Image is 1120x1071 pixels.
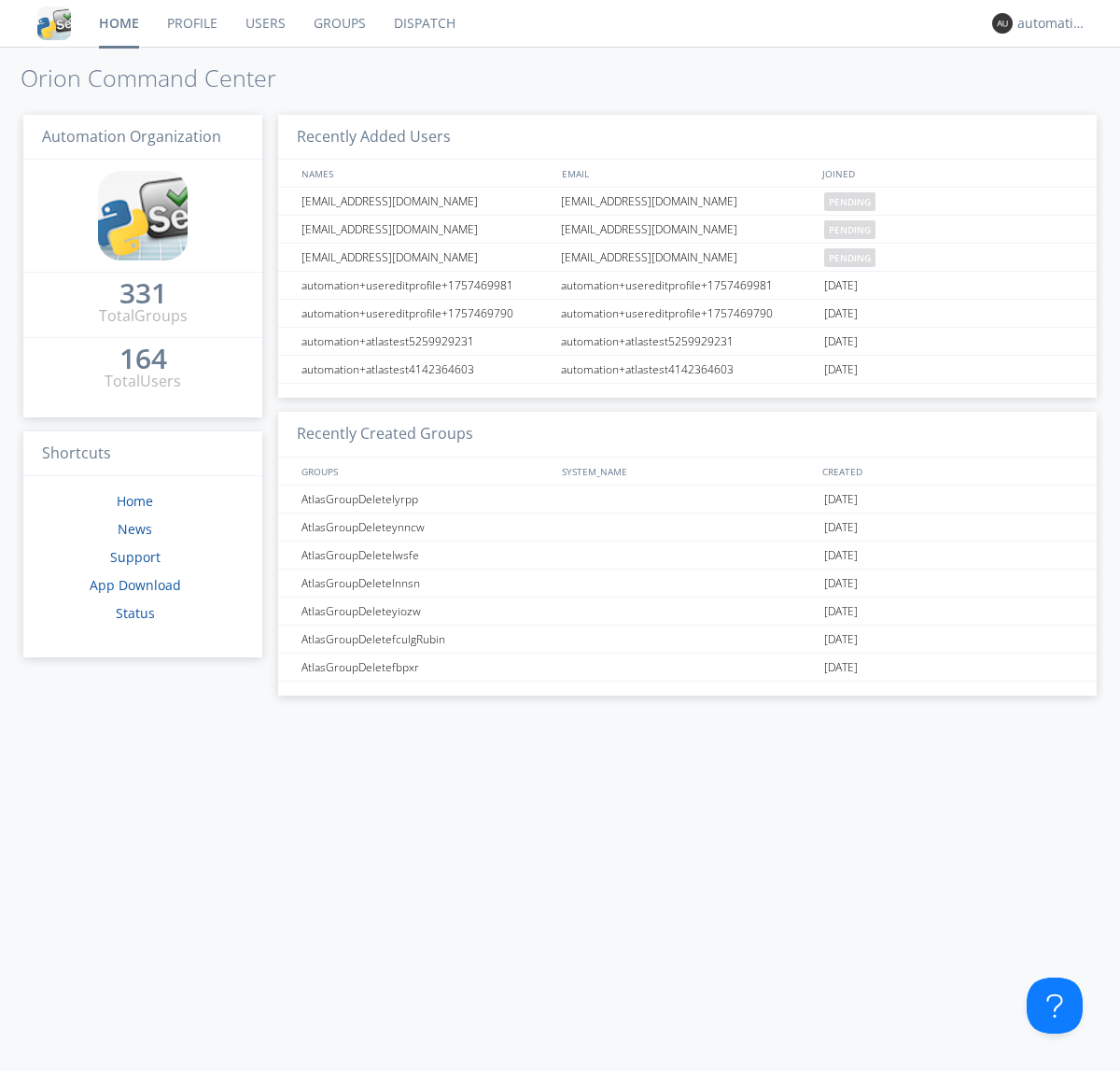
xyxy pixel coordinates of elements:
div: CREATED [818,458,1079,485]
div: AtlasGroupDeletefbpxr [297,654,555,681]
div: automation+usereditprofile+1757469981 [556,272,819,299]
a: AtlasGroupDeletelwsfe[DATE] [278,542,1097,570]
a: Support [110,548,161,566]
div: EMAIL [557,160,818,187]
span: pending [824,248,875,267]
div: AtlasGroupDeleteynncw [297,514,555,541]
span: [DATE] [824,486,858,514]
span: [DATE] [824,542,858,570]
span: [DATE] [824,570,858,598]
div: AtlasGroupDeletelwsfe [297,542,555,569]
span: [DATE] [824,356,858,384]
a: automation+usereditprofile+1757469981automation+usereditprofile+1757469981[DATE] [278,272,1097,300]
div: [EMAIL_ADDRESS][DOMAIN_NAME] [556,188,819,215]
h3: Shortcuts [23,431,262,477]
a: automation+atlastest4142364603automation+atlastest4142364603[DATE] [278,356,1097,384]
div: AtlasGroupDeletelnnsn [297,570,555,597]
span: [DATE] [824,328,858,356]
div: automation+usereditprofile+1757469790 [556,300,819,327]
div: automation+atlastest5259929231 [297,328,555,355]
span: [DATE] [824,300,858,328]
a: AtlasGroupDeletefbpxr[DATE] [278,654,1097,682]
a: AtlasGroupDeletelyrpp[DATE] [278,486,1097,514]
div: 331 [119,284,167,303]
a: automation+usereditprofile+1757469790automation+usereditprofile+1757469790[DATE] [278,300,1097,328]
div: GROUPS [297,458,553,485]
span: Automation Organization [42,126,221,147]
span: [DATE] [824,514,858,542]
div: automation+usereditprofile+1757469981 [297,272,555,299]
div: Total Users [105,371,181,392]
span: [DATE] [824,654,858,682]
div: JOINED [818,160,1079,187]
a: AtlasGroupDeletefculgRubin[DATE] [278,626,1097,654]
a: Home [117,492,153,510]
span: [DATE] [824,598,858,626]
a: 331 [119,284,167,305]
a: App Download [90,576,181,594]
a: [EMAIL_ADDRESS][DOMAIN_NAME][EMAIL_ADDRESS][DOMAIN_NAME]pending [278,244,1097,272]
div: AtlasGroupDeleteyiozw [297,598,555,625]
div: Total Groups [99,305,188,327]
img: 373638.png [992,13,1013,34]
div: [EMAIL_ADDRESS][DOMAIN_NAME] [297,188,555,215]
a: News [118,520,152,538]
span: [DATE] [824,272,858,300]
a: Status [116,604,155,622]
a: 164 [119,349,167,371]
iframe: Toggle Customer Support [1027,978,1083,1034]
a: [EMAIL_ADDRESS][DOMAIN_NAME][EMAIL_ADDRESS][DOMAIN_NAME]pending [278,188,1097,216]
div: [EMAIL_ADDRESS][DOMAIN_NAME] [556,216,819,243]
div: automation+usereditprofile+1757469790 [297,300,555,327]
a: AtlasGroupDeletelnnsn[DATE] [278,570,1097,598]
img: cddb5a64eb264b2086981ab96f4c1ba7 [37,7,71,40]
div: SYSTEM_NAME [557,458,818,485]
div: [EMAIL_ADDRESS][DOMAIN_NAME] [297,244,555,271]
img: cddb5a64eb264b2086981ab96f4c1ba7 [98,171,188,261]
a: AtlasGroupDeleteynncw[DATE] [278,514,1097,542]
div: 164 [119,349,167,368]
div: automation+atlastest4142364603 [556,356,819,383]
div: NAMES [297,160,553,187]
span: pending [824,192,875,211]
div: AtlasGroupDeletefculgRubin [297,626,555,653]
h3: Recently Added Users [278,115,1097,161]
span: [DATE] [824,626,858,654]
a: [EMAIL_ADDRESS][DOMAIN_NAME][EMAIL_ADDRESS][DOMAIN_NAME]pending [278,216,1097,244]
div: automation+atlas0003 [1017,14,1087,33]
a: automation+atlastest5259929231automation+atlastest5259929231[DATE] [278,328,1097,356]
span: pending [824,220,875,239]
div: automation+atlastest4142364603 [297,356,555,383]
div: automation+atlastest5259929231 [556,328,819,355]
h3: Recently Created Groups [278,412,1097,458]
div: AtlasGroupDeletelyrpp [297,486,555,513]
a: AtlasGroupDeleteyiozw[DATE] [278,598,1097,626]
div: [EMAIL_ADDRESS][DOMAIN_NAME] [556,244,819,271]
div: [EMAIL_ADDRESS][DOMAIN_NAME] [297,216,555,243]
